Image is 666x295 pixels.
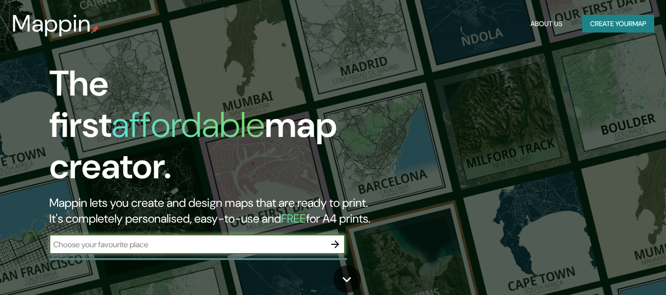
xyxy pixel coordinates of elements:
img: mappin-pin [91,26,99,33]
h3: Mappin [12,10,91,37]
button: Create yourmap [582,15,654,33]
h1: The first map creator. [49,63,383,195]
h5: FREE [281,211,306,226]
h1: affordable [111,102,265,148]
input: Choose your favourite place [49,239,325,250]
button: About Us [526,15,566,33]
h2: Mappin lets you create and design maps that are ready to print. It's completely personalised, eas... [49,195,383,227]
